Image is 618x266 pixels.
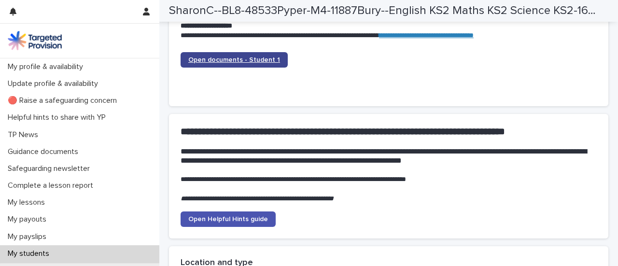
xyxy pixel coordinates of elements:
p: My lessons [4,198,53,207]
p: My students [4,249,57,258]
p: Guidance documents [4,147,86,156]
p: TP News [4,130,46,140]
p: Complete a lesson report [4,181,101,190]
img: M5nRWzHhSzIhMunXDL62 [8,31,62,50]
p: My payouts [4,215,54,224]
p: 🔴 Raise a safeguarding concern [4,96,125,105]
span: Open Helpful Hints guide [188,216,268,223]
p: Helpful hints to share with YP [4,113,113,122]
p: My payslips [4,232,54,241]
a: Open documents - Student 1 [181,52,288,68]
a: Open Helpful Hints guide [181,211,276,227]
span: Open documents - Student 1 [188,56,280,63]
p: Update profile & availability [4,79,106,88]
p: My profile & availability [4,62,91,71]
p: Safeguarding newsletter [4,164,98,173]
h2: SharonC--BL8-48533Pyper-M4-11887Bury--English KS2 Maths KS2 Science KS2-16072 [169,4,597,18]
